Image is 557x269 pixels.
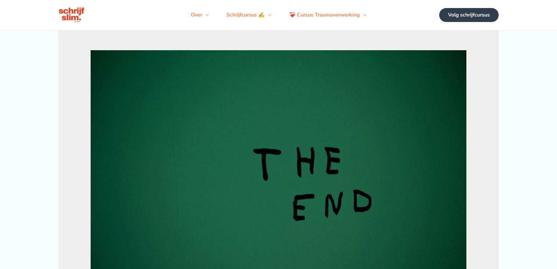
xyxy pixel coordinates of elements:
span: Menu schakelen [265,4,271,26]
a: OverMenu schakelen [182,4,218,26]
span: Menu schakelen [202,4,209,26]
a: Schrijfcursus ✍️Menu schakelen [218,4,280,26]
span: Menu schakelen [360,4,366,26]
a: Volg schrijfcursus [439,8,499,22]
nav: Primaire site navigatie [182,4,375,26]
a: ❤️‍🩹 Cursus TraumaverwerkingMenu schakelen [280,4,375,26]
img: schrijfcursus schrijfslim academy [58,7,85,23]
